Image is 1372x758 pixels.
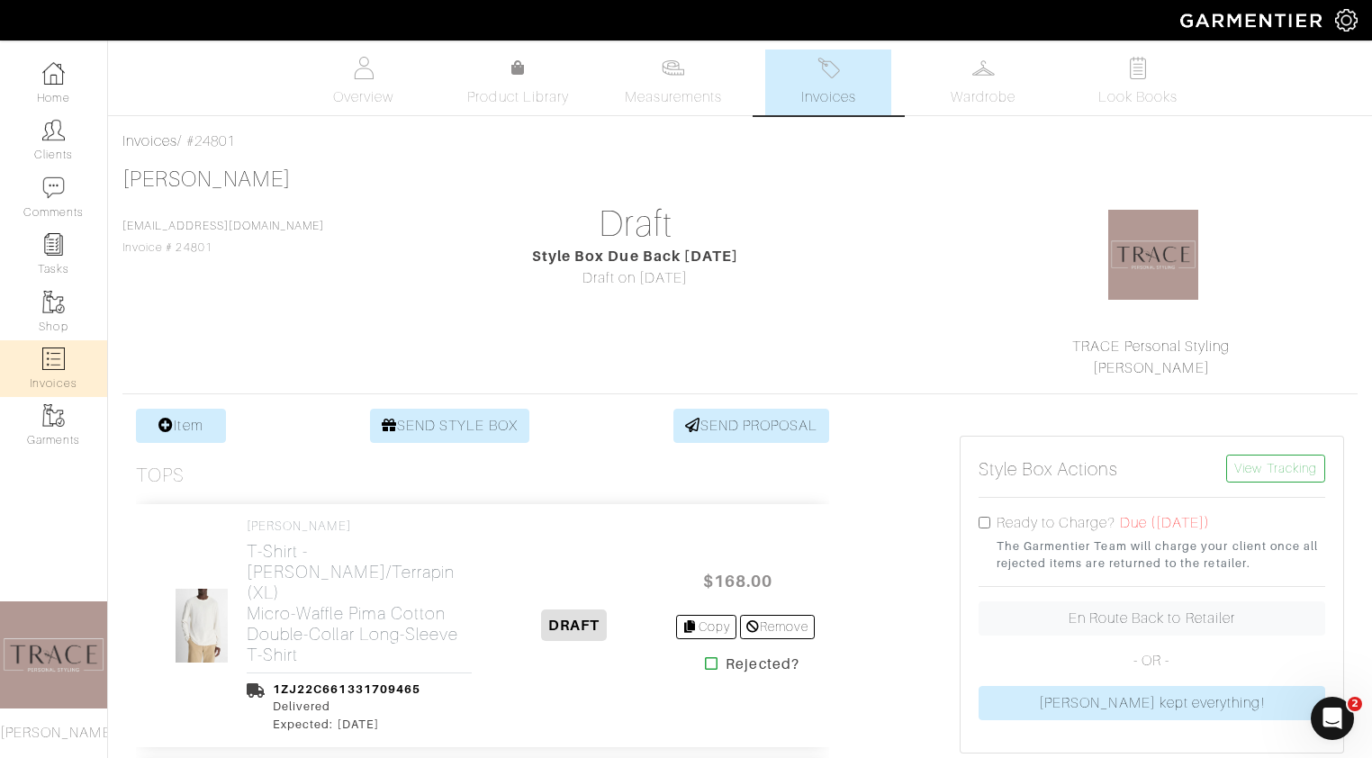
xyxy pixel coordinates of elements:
[1171,5,1335,36] img: garmentier-logo-header-white-b43fb05a5012e4ada735d5af1a66efaba907eab6374d6393d1fbf88cb4ef424d.png
[42,176,65,199] img: comment-icon-a0a6a9ef722e966f86d9cbdc48e553b5cf19dbc54f86b18d962a5391bc8f6eb6.png
[541,609,607,641] span: DRAFT
[801,86,856,108] span: Invoices
[42,291,65,313] img: garments-icon-b7da505a4dc4fd61783c78ac3ca0ef83fa9d6f193b1c9dc38574b1d14d53ca28.png
[273,698,420,715] div: Delivered
[1311,697,1354,740] iframe: Intercom live chat
[740,615,815,639] a: Remove
[122,133,177,149] a: Invoices
[456,58,582,108] a: Product Library
[662,57,684,79] img: measurements-466bbee1fd09ba9460f595b01e5d73f9e2bff037440d3c8f018324cb6cdf7a4a.svg
[1072,338,1230,355] a: TRACE Personal Styling
[979,650,1325,672] p: - OR -
[136,465,185,487] h3: Tops
[1335,9,1358,32] img: gear-icon-white-bd11855cb880d31180b6d7d6211b90ccbf57a29d726f0c71d8c61bd08dd39cc2.png
[673,409,830,443] a: SEND PROPOSAL
[42,62,65,85] img: dashboard-icon-dbcd8f5a0b271acd01030246c82b418ddd0df26cd7fceb0bd07c9910d44c42f6.png
[467,86,569,108] span: Product Library
[765,50,891,115] a: Invoices
[370,409,529,443] a: SEND STYLE BOX
[42,404,65,427] img: garments-icon-b7da505a4dc4fd61783c78ac3ca0ef83fa9d6f193b1c9dc38574b1d14d53ca28.png
[122,167,291,191] a: [PERSON_NAME]
[42,233,65,256] img: reminder-icon-8004d30b9f0a5d33ae49ab947aed9ed385cf756f9e5892f1edd6e32f2345188e.png
[676,615,736,639] a: Copy
[273,716,420,733] div: Expected: [DATE]
[817,57,840,79] img: orders-27d20c2124de7fd6de4e0e44c1d41de31381a507db9b33961299e4e07d508b8c.svg
[333,86,393,108] span: Overview
[1226,455,1325,483] a: View Tracking
[610,50,737,115] a: Measurements
[122,131,1358,152] div: / #24801
[352,57,375,79] img: basicinfo-40fd8af6dae0f16599ec9e87c0ef1c0a1fdea2edbe929e3d69a839185d80c458.svg
[972,57,995,79] img: wardrobe-487a4870c1b7c33e795ec22d11cfc2ed9d08956e64fb3008fe2437562e282088.svg
[1093,360,1210,376] a: [PERSON_NAME]
[979,686,1325,720] a: [PERSON_NAME] kept everything!
[997,512,1116,534] label: Ready to Charge?
[625,86,723,108] span: Measurements
[951,86,1015,108] span: Wardrobe
[122,220,324,232] a: [EMAIL_ADDRESS][DOMAIN_NAME]
[42,119,65,141] img: clients-icon-6bae9207a08558b7cb47a8932f037763ab4055f8c8b6bfacd5dc20c3e0201464.png
[42,347,65,370] img: orders-icon-0abe47150d42831381b5fb84f609e132dff9fe21cb692f30cb5eec754e2cba89.png
[273,682,420,696] a: 1ZJ22C661331709465
[175,588,230,663] img: dWEuoHNtX4iAK76GjP3yhedp
[247,519,472,534] h4: [PERSON_NAME]
[683,562,791,600] span: $168.00
[979,458,1119,480] h5: Style Box Actions
[1348,697,1362,711] span: 2
[247,519,472,665] a: [PERSON_NAME] T-Shirt - [PERSON_NAME]/Terrapin (XL)Micro-Waffle Pima Cotton Double-Collar Long-Sl...
[1098,86,1178,108] span: Look Books
[979,601,1325,636] a: En Route Back to Retailer
[1127,57,1150,79] img: todo-9ac3debb85659649dc8f770b8b6100bb5dab4b48dedcbae339e5042a72dfd3cc.svg
[301,50,427,115] a: Overview
[443,203,827,246] h1: Draft
[997,537,1325,572] small: The Garmentier Team will charge your client once all rejected items are returned to the retailer.
[1120,515,1211,531] span: Due ([DATE])
[443,246,827,267] div: Style Box Due Back [DATE]
[1108,210,1198,300] img: 1583817110766.png.png
[122,220,324,254] span: Invoice # 24801
[443,267,827,289] div: Draft on [DATE]
[247,541,472,665] h2: T-Shirt - [PERSON_NAME]/Terrapin (XL) Micro-Waffle Pima Cotton Double-Collar Long-Sleeve T-Shirt
[726,654,799,675] strong: Rejected?
[1075,50,1201,115] a: Look Books
[136,409,226,443] a: Item
[920,50,1046,115] a: Wardrobe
